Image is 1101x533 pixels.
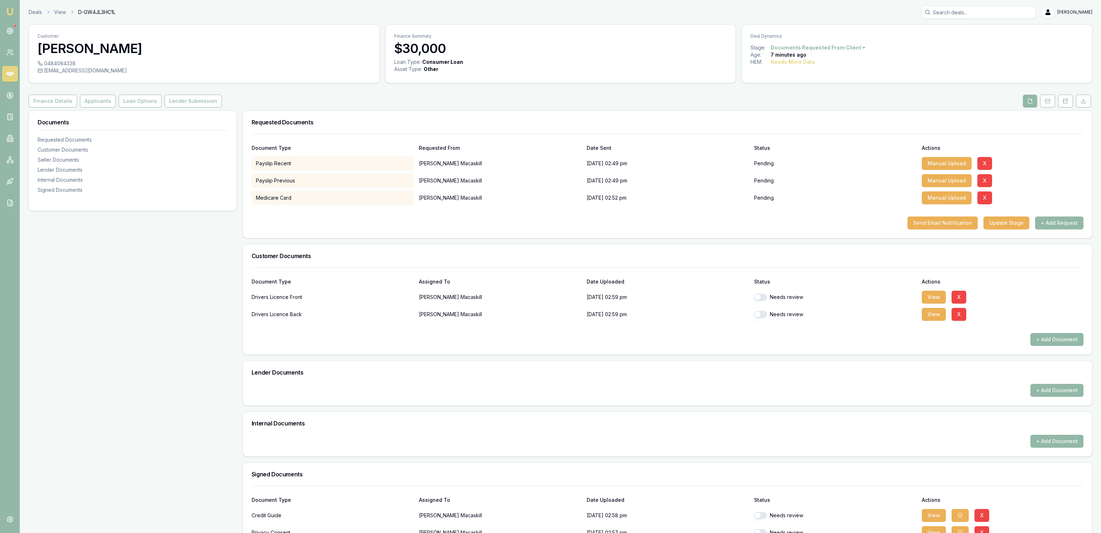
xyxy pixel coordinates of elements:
div: Customer Documents [38,146,228,153]
div: Needs More Data [771,58,815,66]
div: Loan Type: [394,58,421,66]
p: Finance Summary [394,33,727,39]
nav: breadcrumb [29,9,115,16]
button: + Add Document [1030,333,1083,346]
div: Assigned To [419,498,581,503]
div: Consumer Loan [422,58,463,66]
div: Internal Documents [38,176,228,184]
p: [PERSON_NAME] Macaskill [419,156,581,171]
div: Payslip Previous [252,173,413,188]
div: Document Type [252,279,413,284]
a: Loan Options [117,95,163,108]
button: X [977,174,992,187]
div: Signed Documents [38,186,228,194]
div: [DATE] 02:52 pm [587,191,748,205]
button: Send Email Notification [907,216,978,229]
h3: Documents [38,119,228,125]
button: + Add Document [1030,384,1083,397]
button: View [922,291,946,304]
div: Lender Documents [38,166,228,173]
div: Actions [922,146,1083,151]
div: 0484084338 [38,60,371,67]
p: [PERSON_NAME] Macaskill [419,173,581,188]
p: [DATE] 02:58 pm [587,508,748,523]
p: Customer [38,33,371,39]
button: Manual Upload [922,191,972,204]
a: Lender Submission [163,95,223,108]
div: Asset Type : [394,66,422,73]
h3: Signed Documents [252,471,1083,477]
h3: Requested Documents [252,119,1083,125]
div: Needs review [754,311,916,318]
div: Document Type [252,146,413,151]
h3: Lender Documents [252,370,1083,375]
a: Applicants [78,95,117,108]
div: Status [754,146,916,151]
div: Date Uploaded [587,498,748,503]
button: X [952,308,966,321]
div: Age: [750,51,771,58]
img: emu-icon-u.png [6,7,14,16]
div: Stage: [750,44,771,51]
p: Pending [754,160,774,167]
div: Document Type [252,498,413,503]
p: [PERSON_NAME] Macaskill [419,290,581,304]
div: Assigned To [419,279,581,284]
p: Deal Dynamics [750,33,1083,39]
div: Drivers Licence Front [252,290,413,304]
button: X [977,191,992,204]
p: [DATE] 02:59 pm [587,307,748,322]
p: Pending [754,177,774,184]
div: Status [754,498,916,503]
div: Needs review [754,512,916,519]
div: Needs review [754,294,916,301]
div: Actions [922,498,1083,503]
button: Loan Options [119,95,162,108]
div: Payslip Recent [252,156,413,171]
a: View [54,9,66,16]
button: X [952,291,966,304]
h3: [PERSON_NAME] [38,41,371,56]
p: [PERSON_NAME] Macaskill [419,307,581,322]
button: X [974,509,989,522]
div: Credit Guide [252,508,413,523]
button: Documents Requested From Client [771,44,866,51]
p: [PERSON_NAME] Macaskill [419,508,581,523]
button: + Add Document [1030,435,1083,448]
button: Applicants [80,95,116,108]
div: Status [754,279,916,284]
button: Manual Upload [922,174,972,187]
div: Drivers Licence Back [252,307,413,322]
h3: Customer Documents [252,253,1083,259]
div: Requested Documents [38,136,228,143]
p: [PERSON_NAME] Macaskill [419,191,581,205]
input: Search deals [921,6,1036,19]
button: X [977,157,992,170]
a: Deals [29,9,42,16]
h3: Internal Documents [252,420,1083,426]
p: Pending [754,194,774,201]
div: HEM: [750,58,771,66]
button: Manual Upload [922,157,972,170]
div: Seller Documents [38,156,228,163]
button: View [922,308,946,321]
span: D-GW4JL3HC1L [78,9,115,16]
div: Other [424,66,438,73]
div: 7 minutes ago [771,51,806,58]
h3: $30,000 [394,41,727,56]
span: [PERSON_NAME] [1057,9,1092,15]
div: Date Sent [587,146,748,151]
div: [DATE] 02:49 pm [587,156,748,171]
div: Actions [922,279,1083,284]
a: Finance Details [29,95,78,108]
button: Lender Submission [165,95,222,108]
button: + Add Request [1035,216,1083,229]
button: Finance Details [29,95,77,108]
button: Update Stage [983,216,1029,229]
div: Medicare Card [252,191,413,205]
div: Date Uploaded [587,279,748,284]
div: [DATE] 02:49 pm [587,173,748,188]
div: [EMAIL_ADDRESS][DOMAIN_NAME] [38,67,371,74]
button: View [922,509,946,522]
div: Requested From [419,146,581,151]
